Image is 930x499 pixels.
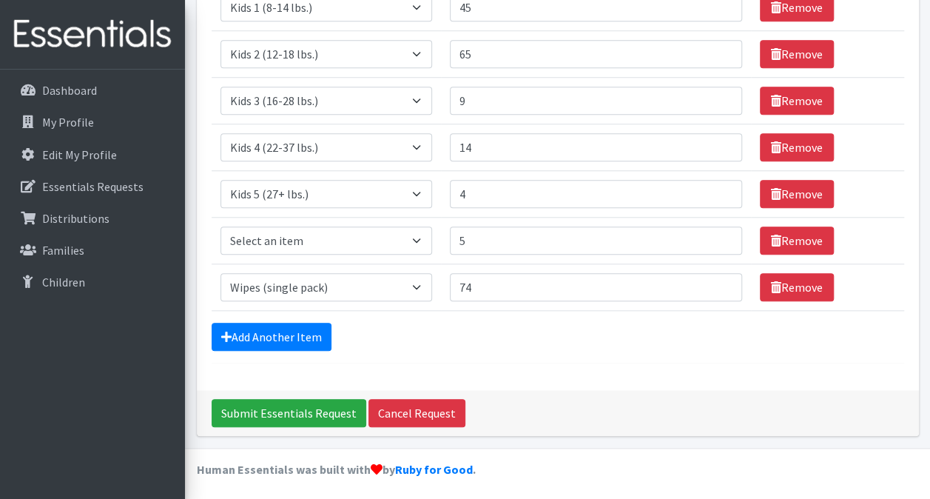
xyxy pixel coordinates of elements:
[6,172,179,201] a: Essentials Requests
[760,40,834,68] a: Remove
[368,399,465,427] a: Cancel Request
[212,399,366,427] input: Submit Essentials Request
[197,462,476,477] strong: Human Essentials was built with by .
[42,115,94,130] p: My Profile
[212,323,331,351] a: Add Another Item
[6,10,179,59] img: HumanEssentials
[6,140,179,170] a: Edit My Profile
[760,180,834,208] a: Remove
[6,76,179,105] a: Dashboard
[6,204,179,233] a: Distributions
[42,83,97,98] p: Dashboard
[760,273,834,301] a: Remove
[760,227,834,255] a: Remove
[42,275,85,289] p: Children
[42,243,84,258] p: Families
[760,133,834,161] a: Remove
[42,147,117,162] p: Edit My Profile
[42,211,109,226] p: Distributions
[395,462,473,477] a: Ruby for Good
[6,107,179,137] a: My Profile
[6,235,179,265] a: Families
[6,267,179,297] a: Children
[760,87,834,115] a: Remove
[42,179,144,194] p: Essentials Requests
